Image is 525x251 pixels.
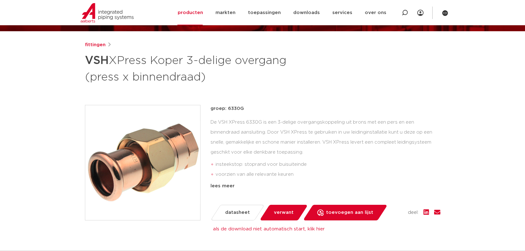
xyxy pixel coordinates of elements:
[210,105,440,112] p: groep: 6330G
[274,208,294,218] span: verwant
[85,51,319,85] h1: XPress Koper 3-delige overgang (press x binnendraad)
[85,55,109,66] strong: VSH
[215,170,440,180] li: voorzien van alle relevante keuren
[215,180,440,189] li: Leak Before Pressed-functie
[326,208,373,218] span: toevoegen aan lijst
[85,41,106,49] a: fittingen
[259,205,308,220] a: verwant
[210,182,440,190] div: lees meer
[225,208,250,218] span: datasheet
[85,105,200,220] img: Product Image for VSH XPress Koper 3-delige overgang (press x binnendraad)
[408,209,419,216] span: deel:
[213,227,325,231] a: als de download niet automatisch start, klik hier
[210,205,264,220] a: datasheet
[215,160,440,170] li: insteekstop: stoprand voor buisuiteinde
[210,117,440,180] div: De VSH XPress 6330G is een 3-delige overgangskoppeling uit brons met een pers en een binnendraad ...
